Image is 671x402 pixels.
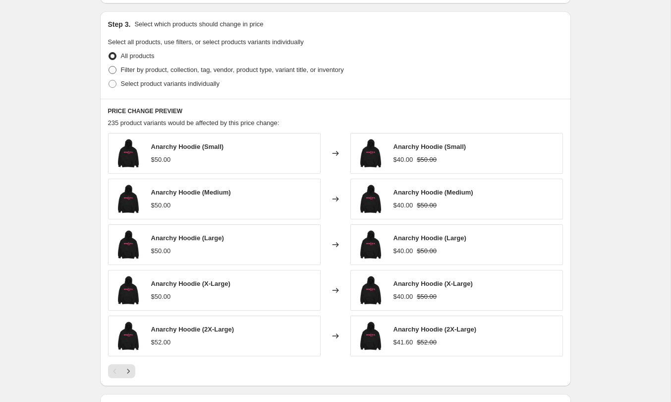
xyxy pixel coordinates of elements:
[393,326,477,333] span: Anarchy Hoodie (2X-Large)
[393,246,413,256] div: $40.00
[108,364,135,378] nav: Pagination
[121,66,344,73] span: Filter by product, collection, tag, vendor, product type, variant title, or inventory
[121,364,135,378] button: Next
[356,321,386,351] img: AnarchyHoodie_80x.png
[113,275,143,305] img: AnarchyHoodie_80x.png
[121,52,155,60] span: All products
[393,143,466,150] span: Anarchy Hoodie (Small)
[417,246,437,256] strike: $50.00
[151,201,171,210] div: $50.00
[151,326,234,333] span: Anarchy Hoodie (2X-Large)
[417,201,437,210] strike: $50.00
[108,107,563,115] h6: PRICE CHANGE PREVIEW
[108,38,304,46] span: Select all products, use filters, or select products variants individually
[393,189,473,196] span: Anarchy Hoodie (Medium)
[151,337,171,347] div: $52.00
[356,230,386,260] img: AnarchyHoodie_80x.png
[151,189,231,196] span: Anarchy Hoodie (Medium)
[393,280,473,287] span: Anarchy Hoodie (X-Large)
[393,292,413,302] div: $40.00
[151,246,171,256] div: $50.00
[113,321,143,351] img: AnarchyHoodie_80x.png
[151,155,171,165] div: $50.00
[113,230,143,260] img: AnarchyHoodie_80x.png
[151,292,171,302] div: $50.00
[417,155,437,165] strike: $50.00
[356,184,386,214] img: AnarchyHoodie_80x.png
[393,201,413,210] div: $40.00
[417,292,437,302] strike: $50.00
[393,155,413,165] div: $40.00
[151,234,224,242] span: Anarchy Hoodie (Large)
[113,184,143,214] img: AnarchyHoodie_80x.png
[151,143,224,150] span: Anarchy Hoodie (Small)
[108,119,280,127] span: 235 product variants would be affected by this price change:
[393,234,466,242] span: Anarchy Hoodie (Large)
[121,80,220,87] span: Select product variants individually
[417,337,437,347] strike: $52.00
[356,275,386,305] img: AnarchyHoodie_80x.png
[108,19,131,29] h2: Step 3.
[356,138,386,168] img: AnarchyHoodie_80x.png
[393,337,413,347] div: $41.60
[113,138,143,168] img: AnarchyHoodie_80x.png
[134,19,263,29] p: Select which products should change in price
[151,280,230,287] span: Anarchy Hoodie (X-Large)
